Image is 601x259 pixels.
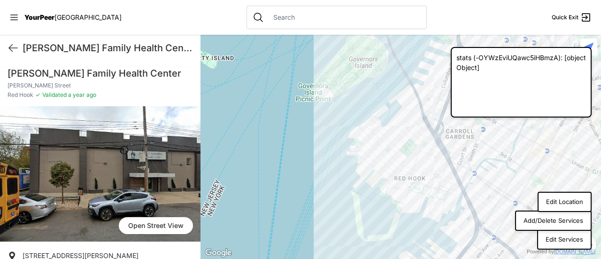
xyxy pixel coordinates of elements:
[35,91,40,99] span: ✓
[538,192,592,212] button: Edit Location
[24,15,122,20] a: YourPeer[GEOGRAPHIC_DATA]
[527,248,595,256] div: Powered by
[537,229,592,250] button: Edit Services
[552,12,592,23] a: Quick Exit
[23,41,193,55] h1: [PERSON_NAME] Family Health Center
[554,249,595,254] a: [DOMAIN_NAME]
[8,67,193,80] h1: [PERSON_NAME] Family Health Center
[8,82,193,89] p: [PERSON_NAME] Street
[54,13,122,21] span: [GEOGRAPHIC_DATA]
[451,47,592,118] div: stats (-OYWzEviUQawc5iHBmzA): [object Object]
[42,91,67,98] span: Validated
[515,211,592,231] button: Add/Delete Services
[8,91,33,99] span: Red Hook
[67,91,96,98] span: a year ago
[24,13,54,21] span: YourPeer
[268,13,421,22] input: Search
[119,217,193,234] a: Open Street View
[203,247,234,259] a: Open this area in Google Maps (opens a new window)
[203,247,234,259] img: Google
[552,14,578,21] span: Quick Exit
